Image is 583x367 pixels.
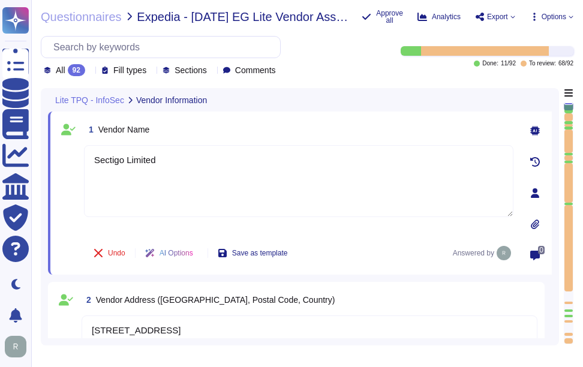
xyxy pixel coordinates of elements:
span: Analytics [432,13,461,20]
span: Approve all [376,10,403,24]
span: To review: [529,61,556,67]
span: Options [542,13,566,20]
span: Fill types [113,66,146,74]
span: 68 / 92 [558,61,573,67]
span: Answered by [453,249,494,257]
button: Undo [84,241,135,265]
img: user [5,336,26,357]
span: Undo [108,249,125,257]
input: Search by keywords [47,37,280,58]
textarea: [STREET_ADDRESS] [82,315,537,353]
span: All [56,66,65,74]
span: Vendor Name [98,125,150,134]
div: 92 [68,64,85,76]
img: user [497,246,511,260]
button: Approve all [362,10,403,24]
span: Done: [482,61,498,67]
span: Export [487,13,508,20]
span: Expedia - [DATE] EG Lite Vendor Assessment Questionnaire v 2.0 [137,11,352,23]
span: Questionnaires [41,11,122,23]
span: Vendor Information [136,96,207,104]
span: Comments [235,66,276,74]
span: 1 [84,125,94,134]
button: Analytics [417,12,461,22]
span: Sections [175,66,207,74]
span: AI Options [160,249,193,257]
button: Save as template [208,241,297,265]
span: 2 [82,296,91,304]
span: Save as template [232,249,288,257]
span: Vendor Address ([GEOGRAPHIC_DATA], Postal Code, Country) [96,295,335,305]
span: Lite TPQ - InfoSec [55,96,124,104]
span: 0 [538,246,545,254]
textarea: Sectigo Limited [84,145,513,217]
button: user [2,333,35,360]
span: 11 / 92 [501,61,516,67]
